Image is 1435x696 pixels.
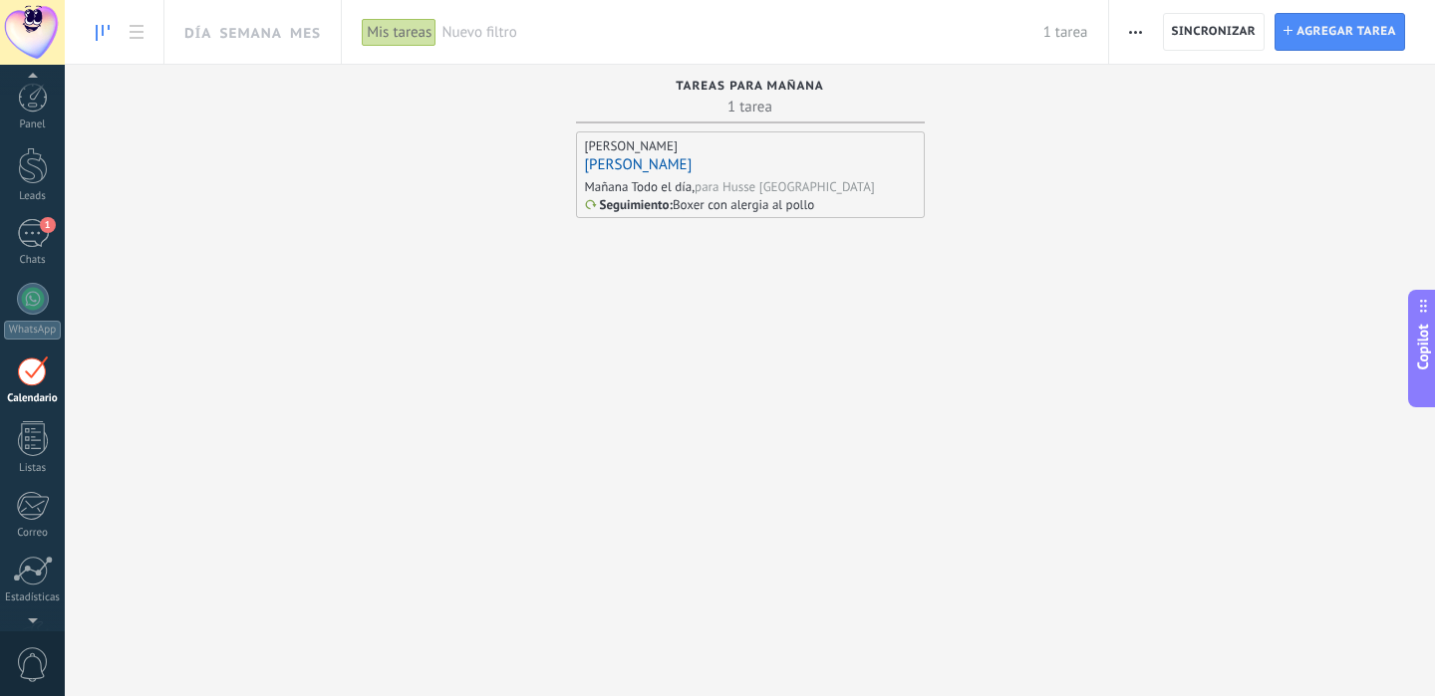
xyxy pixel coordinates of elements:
[585,197,674,213] div: :
[1275,13,1405,51] button: Agregar tarea
[600,197,670,213] p: Seguimiento
[1043,23,1088,42] span: 1 tarea
[1121,13,1150,51] button: Más
[4,254,62,267] div: Chats
[4,321,61,340] div: WhatsApp
[4,392,62,405] div: Calendario
[1413,324,1433,369] span: Copilot
[362,18,436,47] div: Mis tareas
[40,217,56,233] span: 1
[585,178,696,195] div: Mañana Todo el día,
[586,80,915,97] div: Tareas para mañana
[4,190,62,203] div: Leads
[4,527,62,540] div: Correo
[585,137,678,154] div: [PERSON_NAME]
[441,23,1042,42] span: Nuevo filtro
[586,97,915,116] span: 1 tarea
[1163,13,1266,51] button: Sincronizar
[695,178,875,195] div: para Husse [GEOGRAPHIC_DATA]
[585,155,693,174] a: [PERSON_NAME]
[4,462,62,475] div: Listas
[676,80,824,94] span: Tareas para mañana
[4,118,62,131] div: Panel
[673,196,814,213] p: Boxer con alergia al pollo
[1172,26,1257,38] span: Sincronizar
[1296,14,1396,50] span: Agregar tarea
[4,591,62,604] div: Estadísticas
[86,13,120,52] a: To-do line
[120,13,153,52] a: To-do list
